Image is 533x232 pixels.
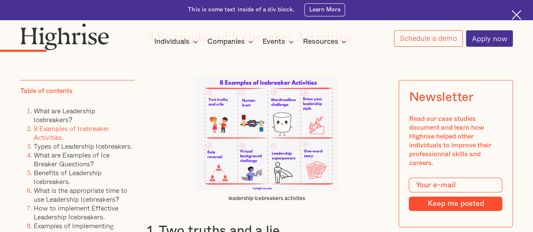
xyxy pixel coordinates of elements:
[409,197,502,211] input: Keep me posted
[409,115,502,168] div: Read our case studies document and learn how Highrise helped other individuals to improve their p...
[154,37,201,47] div: Individuals
[34,150,110,169] a: What are Examples of Ice Breaker Questions?
[154,37,190,47] div: Individuals
[262,37,296,47] div: Events
[262,37,285,47] div: Events
[34,141,132,151] a: Types of Leadership Icebreakers.
[34,168,102,187] a: Benefits of Leadership Icebreakers.
[195,76,338,191] img: leadership icebreakers activites
[466,30,513,47] a: Apply now
[409,178,502,193] input: Your e-mail
[303,37,338,47] div: Resources
[512,10,521,20] img: Cross icon
[195,195,338,202] figcaption: leadership icebreakers activites
[207,37,256,47] div: Companies
[304,3,345,16] a: Learn More
[303,37,349,47] div: Resources
[20,87,72,96] div: Table of contents
[188,6,295,14] div: This is some text inside of a div block.
[34,203,118,222] a: How to implement Effective Leadership Icebreakers.
[207,37,245,47] div: Companies
[394,30,463,47] a: Schedule a demo
[20,23,109,50] img: Highrise logo
[409,90,473,104] div: Newsletter
[34,123,109,142] a: 8 Examples of Icebreaker Activities.
[34,185,127,204] a: What is the appropriate time to use Leadership Icebreakers?
[34,106,95,125] a: What are Leadership Icebreakers?
[409,178,502,211] form: Modal Form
